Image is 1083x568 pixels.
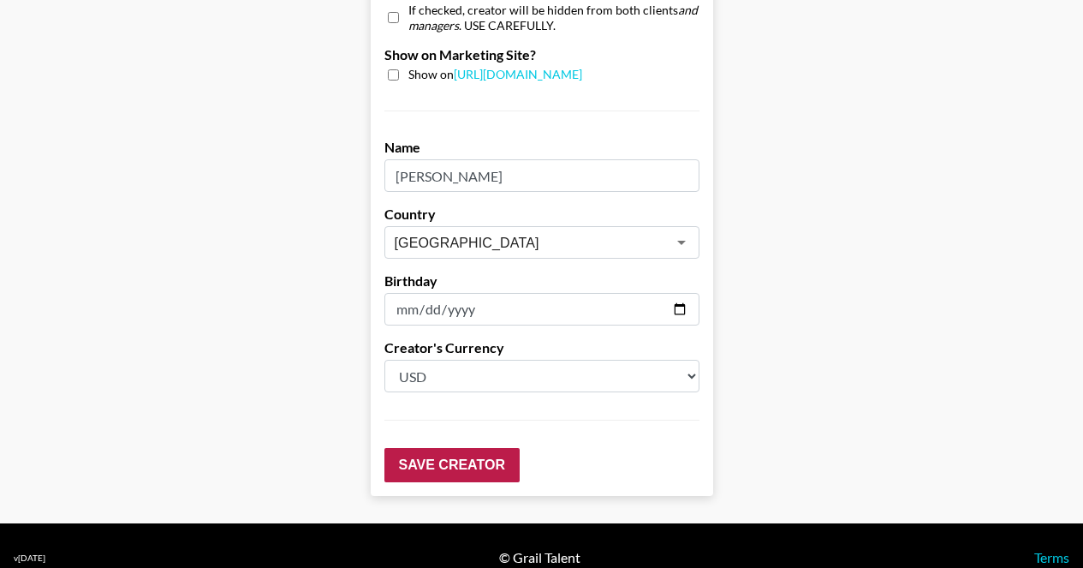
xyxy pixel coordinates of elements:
button: Open [669,230,693,254]
span: Show on [408,67,582,83]
label: Birthday [384,272,699,290]
label: Name [384,139,699,156]
label: Country [384,206,699,223]
a: Terms [1034,549,1069,565]
input: Save Creator [384,448,520,482]
span: If checked, creator will be hidden from both clients . USE CAREFULLY. [408,3,699,33]
em: and managers [408,3,698,33]
a: [URL][DOMAIN_NAME] [454,67,582,81]
div: © Grail Talent [499,549,580,566]
label: Creator's Currency [384,339,699,356]
label: Show on Marketing Site? [384,46,699,63]
div: v [DATE] [14,553,45,564]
